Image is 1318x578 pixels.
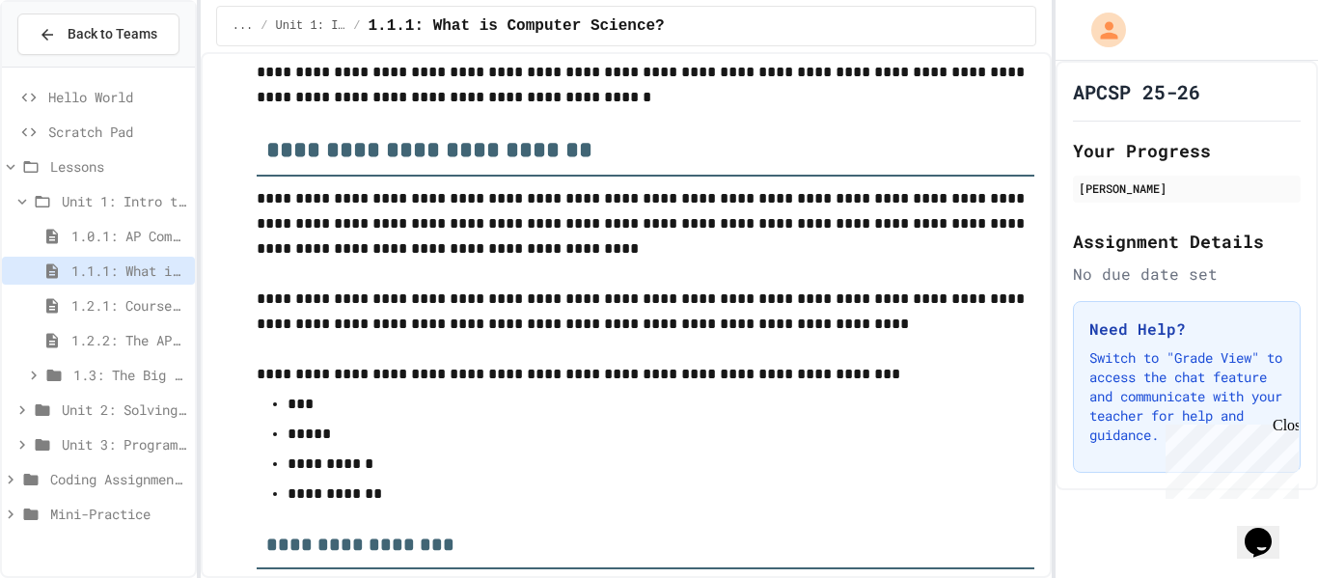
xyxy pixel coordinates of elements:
[1073,78,1200,105] h1: APCSP 25-26
[71,330,187,350] span: 1.2.2: The AP Exam
[48,87,187,107] span: Hello World
[1071,8,1131,52] div: My Account
[73,365,187,385] span: 1.3: The Big Ideas
[1073,228,1301,255] h2: Assignment Details
[1089,317,1284,341] h3: Need Help?
[276,18,346,34] span: Unit 1: Intro to Computer Science
[50,156,187,177] span: Lessons
[1237,501,1299,559] iframe: chat widget
[261,18,267,34] span: /
[1073,262,1301,286] div: No due date set
[68,24,157,44] span: Back to Teams
[62,434,187,454] span: Unit 3: Programming with Python
[1158,417,1299,499] iframe: chat widget
[233,18,254,34] span: ...
[1079,179,1295,197] div: [PERSON_NAME]
[71,295,187,316] span: 1.2.1: Course Overview
[353,18,360,34] span: /
[50,504,187,524] span: Mini-Practice
[17,14,179,55] button: Back to Teams
[71,226,187,246] span: 1.0.1: AP Computer Science Principles in Python Course Syllabus
[1089,348,1284,445] p: Switch to "Grade View" to access the chat feature and communicate with your teacher for help and ...
[8,8,133,123] div: Chat with us now!Close
[62,399,187,420] span: Unit 2: Solving Problems in Computer Science
[1073,137,1301,164] h2: Your Progress
[48,122,187,142] span: Scratch Pad
[50,469,187,489] span: Coding Assignments
[71,261,187,281] span: 1.1.1: What is Computer Science?
[62,191,187,211] span: Unit 1: Intro to Computer Science
[368,14,664,38] span: 1.1.1: What is Computer Science?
